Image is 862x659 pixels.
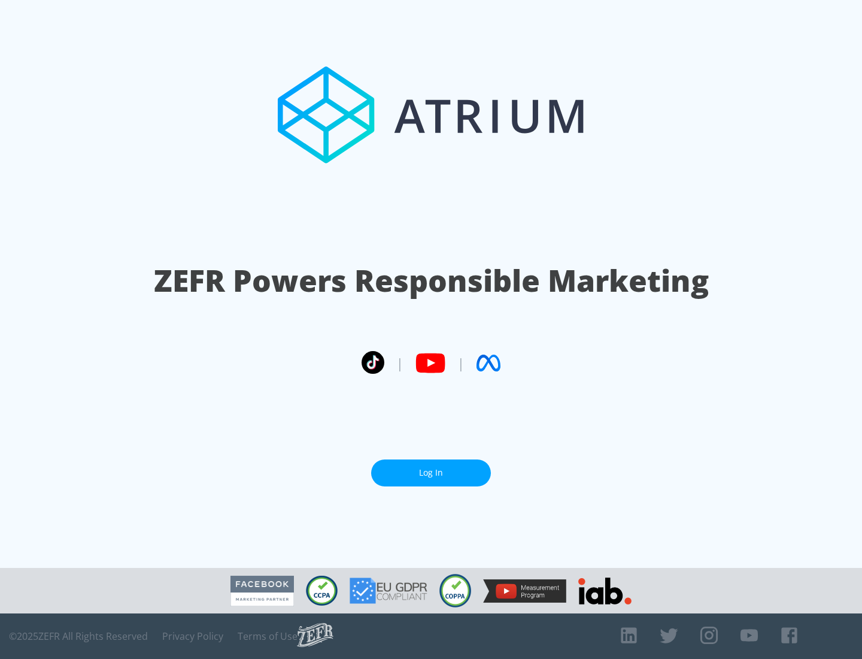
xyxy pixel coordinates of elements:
img: COPPA Compliant [439,574,471,607]
span: © 2025 ZEFR All Rights Reserved [9,630,148,642]
a: Privacy Policy [162,630,223,642]
img: GDPR Compliant [350,578,427,604]
span: | [457,354,465,372]
a: Log In [371,460,491,486]
img: Facebook Marketing Partner [230,576,294,606]
a: Terms of Use [238,630,298,642]
h1: ZEFR Powers Responsible Marketing [154,260,709,301]
span: | [396,354,403,372]
img: IAB [578,578,632,604]
img: CCPA Compliant [306,576,338,606]
img: YouTube Measurement Program [483,579,566,603]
